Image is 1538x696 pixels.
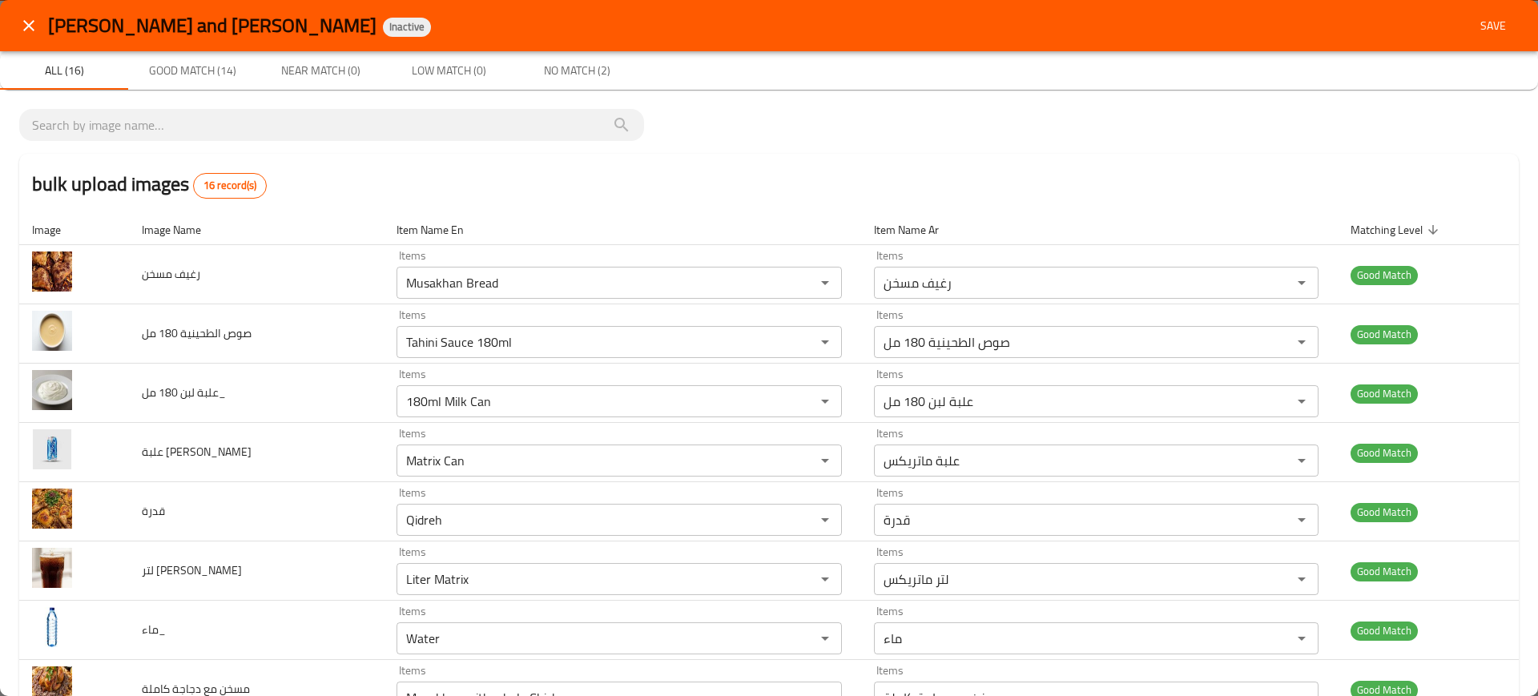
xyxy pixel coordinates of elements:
button: Open [814,331,836,353]
button: Open [1290,568,1313,590]
img: علبة ماتريكس_ [32,429,72,469]
span: Near Match (0) [266,61,375,81]
button: Open [814,272,836,294]
span: No Match (2) [522,61,631,81]
img: قدرة [32,489,72,529]
span: صوص الطحينية 180 مل [142,323,252,344]
img: علبة لبن 180 مل_ [32,370,72,410]
span: رغيف مسخن [142,264,200,284]
img: ماء_ [32,607,72,647]
button: Open [814,568,836,590]
span: Low Match (0) [394,61,503,81]
span: علبة لبن 180 مل_ [142,382,226,403]
span: Good Match [1351,325,1418,344]
button: Open [1290,627,1313,650]
span: Good Match [1351,266,1418,284]
span: قدرة [142,501,165,521]
th: Item Name Ar [861,215,1338,245]
span: [PERSON_NAME] and [PERSON_NAME] [48,7,376,43]
span: Good Match (14) [138,61,247,81]
img: رغيف مسخن [32,251,72,292]
span: Matching Level [1351,220,1443,239]
input: search [32,112,631,138]
span: Save [1474,16,1512,36]
span: Good Match [1351,503,1418,521]
span: Good Match [1351,622,1418,640]
button: Open [1290,390,1313,412]
span: Inactive [383,20,431,34]
button: Open [1290,509,1313,531]
button: Save [1468,11,1519,41]
h2: bulk upload images [32,170,267,199]
div: Total records count [193,173,267,199]
button: Open [1290,449,1313,472]
button: Open [814,390,836,412]
img: لتر ماتريكس_ [32,548,72,588]
span: ماء_ [142,619,166,640]
button: close [10,6,48,45]
span: علبة [PERSON_NAME] [142,441,252,462]
button: Open [814,627,836,650]
th: Item Name En [384,215,860,245]
span: لتر [PERSON_NAME] [142,560,242,581]
th: Image [19,215,129,245]
button: Open [1290,331,1313,353]
div: Inactive [383,18,431,37]
span: Good Match [1351,444,1418,462]
span: All (16) [10,61,119,81]
span: 16 record(s) [194,178,266,194]
span: Image Name [142,220,222,239]
img: صوص الطحينية 180 مل [32,311,72,351]
span: Good Match [1351,384,1418,403]
span: Good Match [1351,562,1418,581]
button: Open [814,509,836,531]
button: Open [1290,272,1313,294]
button: Open [814,449,836,472]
